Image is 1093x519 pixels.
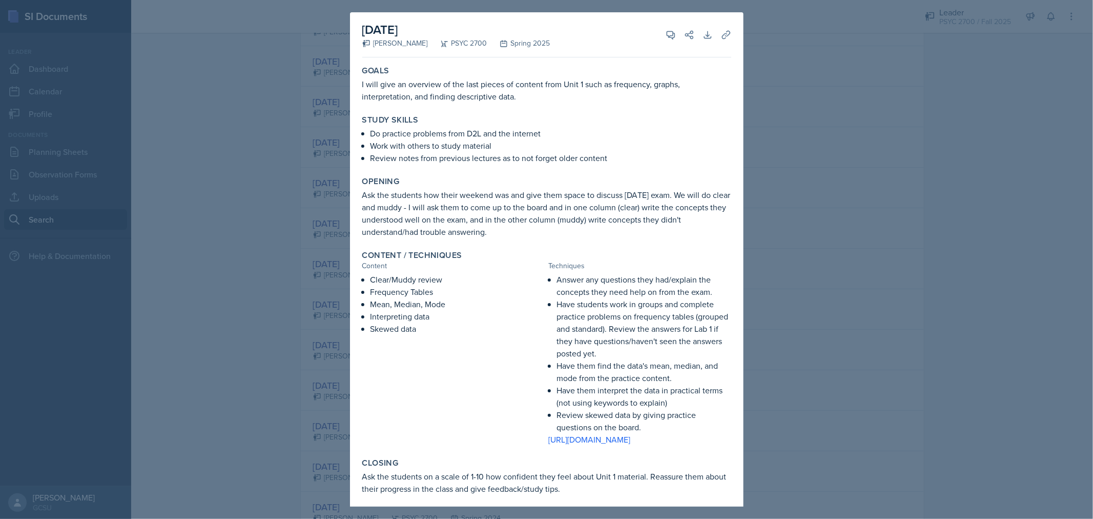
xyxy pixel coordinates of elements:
[362,38,428,49] div: [PERSON_NAME]
[362,261,545,271] div: Content
[557,273,731,298] p: Answer any questions they had/explain the concepts they need help on from the exam.
[362,176,400,187] label: Opening
[428,38,487,49] div: PSYC 2700
[557,360,731,384] p: Have them find the data's mean, median, and mode from the practice content.
[557,409,731,433] p: Review skewed data by giving practice questions on the board.
[487,38,550,49] div: Spring 2025
[557,384,731,409] p: Have them interpret the data in practical terms (not using keywords to explain)
[362,458,399,468] label: Closing
[362,470,731,495] p: Ask the students on a scale of 1-10 how confident they feel about Unit 1 material. Reassure them ...
[370,286,545,298] p: Frequency Tables
[370,310,545,323] p: Interpreting data
[549,261,731,271] div: Techniques
[362,66,389,76] label: Goals
[549,434,631,445] a: [URL][DOMAIN_NAME]
[370,273,545,286] p: Clear/Muddy review
[362,115,419,125] label: Study Skills
[362,78,731,103] p: I will give an overview of the last pieces of content from Unit 1 such as frequency, graphs, inte...
[370,298,545,310] p: Mean, Median, Mode
[362,21,550,39] h2: [DATE]
[370,323,545,335] p: Skewed data
[362,189,731,238] p: Ask the students how their weekend was and give them space to discuss [DATE] exam. We will do cle...
[370,152,731,164] p: Review notes from previous lectures as to not forget older content
[362,250,462,261] label: Content / Techniques
[370,127,731,139] p: Do practice problems from D2L and the internet
[370,139,731,152] p: Work with others to study material
[557,298,731,360] p: Have students work in groups and complete practice problems on frequency tables (grouped and stan...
